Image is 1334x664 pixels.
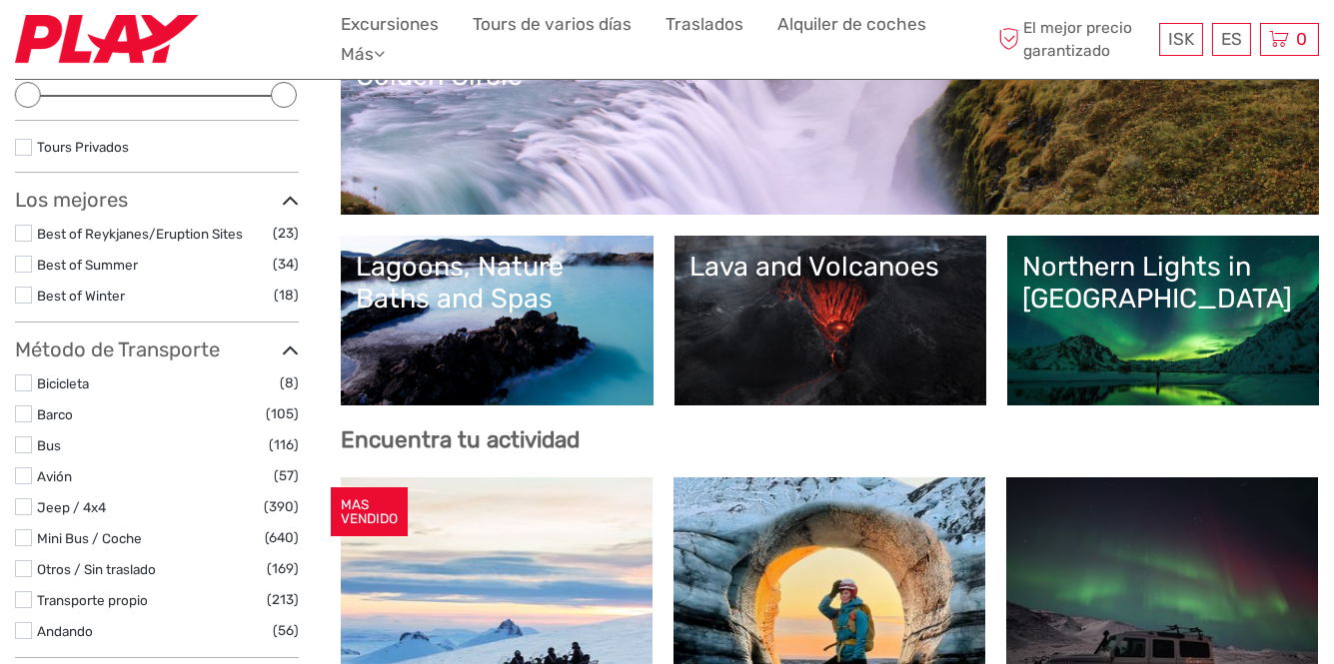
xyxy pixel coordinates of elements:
span: (34) [273,253,299,276]
span: (105) [266,402,299,425]
span: (23) [273,222,299,245]
div: ES [1212,23,1251,56]
a: Best of Summer [37,257,138,273]
a: Andando [37,623,93,639]
a: Excursiones [341,10,439,39]
span: (18) [274,284,299,307]
h3: Los mejores [15,188,299,212]
a: Tours Privados [37,139,129,155]
p: We're away right now. Please check back later! [28,35,226,51]
span: (57) [274,464,299,487]
span: (116) [269,433,299,456]
div: Lagoons, Nature Baths and Spas [356,251,638,316]
button: Open LiveChat chat widget [230,31,254,55]
div: Lava and Volcanoes [689,251,971,283]
a: Lagoons, Nature Baths and Spas [356,251,638,390]
span: (640) [265,526,299,549]
a: Jeep / 4x4 [37,499,106,515]
span: El mejor precio garantizado [993,17,1154,61]
a: Transporte propio [37,592,148,608]
a: Bus [37,437,61,453]
a: Golden Circle [356,60,1304,200]
span: 0 [1293,29,1310,49]
div: MAS VENDIDO [331,487,408,537]
a: Best of Reykjanes/Eruption Sites [37,226,243,242]
h3: Método de Transporte [15,337,299,361]
a: Northern Lights in [GEOGRAPHIC_DATA] [1022,251,1304,390]
img: Fly Play [15,15,198,64]
b: Encuentra tu actividad [341,426,580,453]
span: (8) [280,371,299,394]
div: Northern Lights in [GEOGRAPHIC_DATA] [1022,251,1304,316]
a: Otros / Sin traslado [37,561,156,577]
span: ISK [1168,29,1194,49]
a: Bicicleta [37,375,89,391]
span: (390) [264,495,299,518]
a: Barco [37,406,73,422]
a: Más [341,40,385,69]
span: (169) [267,557,299,580]
a: Mini Bus / Coche [37,530,142,546]
span: (56) [273,619,299,642]
a: Tours de varios días [473,10,632,39]
a: Lava and Volcanoes [689,251,971,390]
a: Alquiler de coches [777,10,926,39]
a: Best of Winter [37,288,125,304]
a: Avión [37,468,72,484]
a: Traslados [666,10,743,39]
span: (213) [267,588,299,611]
